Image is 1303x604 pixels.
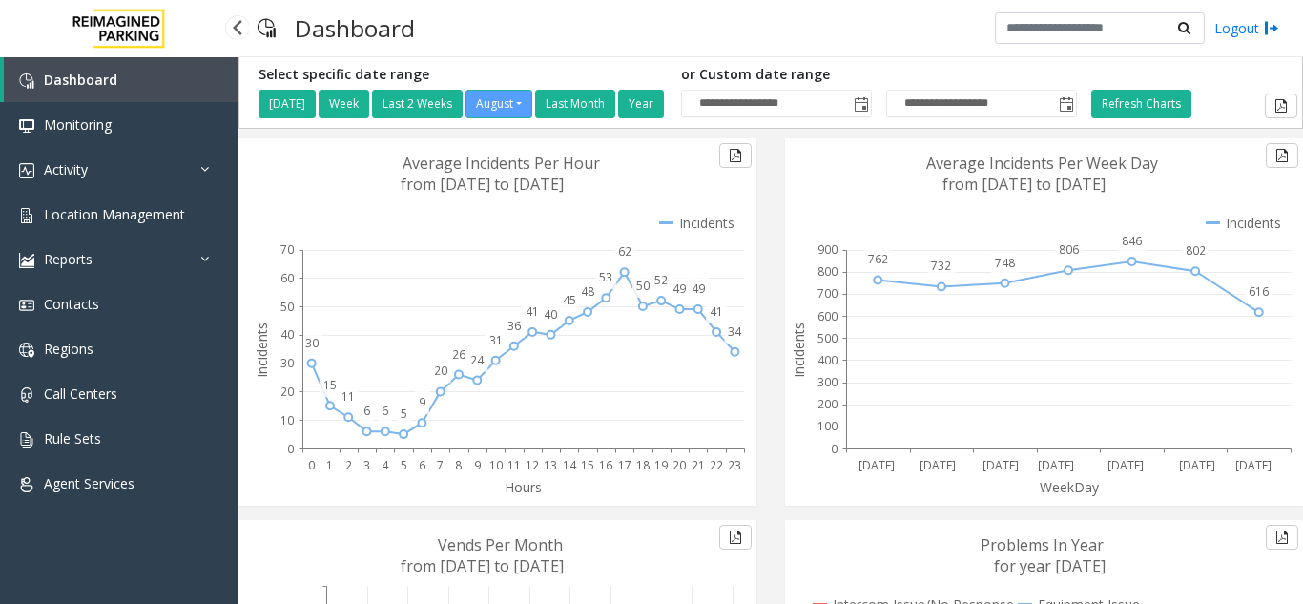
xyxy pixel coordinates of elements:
text: 22 [710,457,723,473]
text: 616 [1249,283,1269,300]
text: 806 [1059,241,1079,258]
text: Average Incidents Per Week Day [926,153,1158,174]
text: 20 [672,457,686,473]
text: Vends Per Month [438,534,563,555]
text: 21 [692,457,705,473]
button: [DATE] [259,90,316,118]
span: Contacts [44,295,99,313]
text: 0 [831,441,838,457]
h5: Select specific date range [259,67,667,83]
text: 49 [692,281,705,297]
text: Incidents [790,323,808,378]
text: 11 [507,457,521,473]
text: 762 [868,251,888,267]
text: 0 [287,441,294,457]
text: 70 [280,241,294,258]
text: 600 [817,308,838,324]
text: 18 [636,457,650,473]
text: 8 [455,457,462,473]
text: 12 [526,457,539,473]
text: 9 [474,457,481,473]
text: 36 [507,318,521,334]
text: 2 [345,457,352,473]
text: 45 [563,292,576,308]
h5: or Custom date range [681,67,1077,83]
button: Last Month [535,90,615,118]
img: 'icon' [19,343,34,358]
text: 50 [636,278,650,294]
text: [DATE] [858,457,895,473]
text: from [DATE] to [DATE] [401,555,564,576]
button: Week [319,90,369,118]
text: 6 [382,403,388,419]
text: 50 [280,299,294,315]
text: [DATE] [920,457,956,473]
text: 20 [434,363,447,379]
text: 60 [280,270,294,286]
text: 10 [489,457,503,473]
text: 900 [817,241,838,258]
span: Dashboard [44,71,117,89]
text: 20 [280,384,294,400]
text: 15 [323,377,337,393]
text: WeekDay [1040,478,1100,496]
text: 40 [544,306,557,323]
button: Export to pdf [1266,143,1298,168]
text: 700 [817,285,838,302]
text: 5 [401,457,407,473]
span: Reports [44,250,93,268]
span: Regions [44,340,93,358]
text: 30 [305,335,319,351]
text: 34 [728,323,742,340]
text: 4 [382,457,389,473]
h3: Dashboard [285,5,424,52]
text: 300 [817,374,838,390]
text: Average Incidents Per Hour [403,153,600,174]
button: Export to pdf [719,143,752,168]
img: logout [1264,18,1279,38]
a: Logout [1214,18,1279,38]
img: 'icon' [19,208,34,223]
text: 41 [526,303,539,320]
text: 23 [728,457,741,473]
text: [DATE] [1038,457,1074,473]
img: 'icon' [19,477,34,492]
span: Agent Services [44,474,134,492]
text: for year [DATE] [994,555,1106,576]
text: [DATE] [1235,457,1272,473]
text: 41 [710,303,723,320]
text: 19 [654,457,668,473]
text: 500 [817,330,838,346]
button: Export to pdf [1265,94,1297,118]
text: 48 [581,283,594,300]
button: Last 2 Weeks [372,90,463,118]
span: Monitoring [44,115,112,134]
span: Toggle popup [1055,91,1076,117]
text: from [DATE] to [DATE] [942,174,1106,195]
text: 16 [599,457,612,473]
text: 748 [995,255,1015,271]
text: 10 [280,412,294,428]
img: 'icon' [19,298,34,313]
text: 49 [672,281,686,297]
text: 400 [817,352,838,368]
button: August [465,90,532,118]
text: 30 [280,355,294,371]
img: 'icon' [19,163,34,178]
img: 'icon' [19,73,34,89]
text: 9 [419,394,425,410]
span: Call Centers [44,385,117,403]
text: 732 [931,258,951,274]
span: Toggle popup [850,91,871,117]
img: 'icon' [19,118,34,134]
text: 1 [326,457,333,473]
text: 100 [817,418,838,434]
text: 17 [618,457,631,473]
text: [DATE] [1107,457,1144,473]
span: Location Management [44,205,185,223]
text: 7 [437,457,444,473]
text: 31 [489,332,503,348]
text: Incidents [253,323,271,378]
text: 24 [470,352,485,368]
span: Activity [44,160,88,178]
